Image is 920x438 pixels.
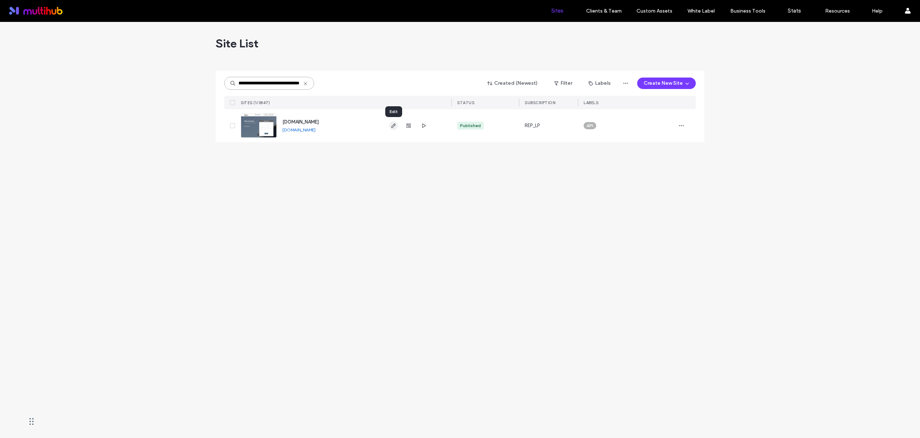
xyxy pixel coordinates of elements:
[241,100,270,105] span: SITES (1/3847)
[282,119,319,125] a: [DOMAIN_NAME]
[582,78,617,89] button: Labels
[551,8,563,14] label: Sites
[216,36,258,51] span: Site List
[525,122,540,129] span: REP_LP
[460,122,481,129] div: Published
[457,100,474,105] span: STATUS
[584,100,598,105] span: LABELS
[637,78,696,89] button: Create New Site
[586,8,622,14] label: Clients & Team
[29,411,34,432] div: Drag
[385,106,402,117] div: Edit
[872,8,883,14] label: Help
[788,8,801,14] label: Stats
[282,127,316,132] a: [DOMAIN_NAME]
[636,8,672,14] label: Custom Assets
[586,122,593,129] span: API
[481,78,544,89] button: Created (Newest)
[525,100,555,105] span: SUBSCRIPTION
[17,5,31,11] span: Help
[825,8,850,14] label: Resources
[687,8,715,14] label: White Label
[730,8,765,14] label: Business Tools
[547,78,579,89] button: Filter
